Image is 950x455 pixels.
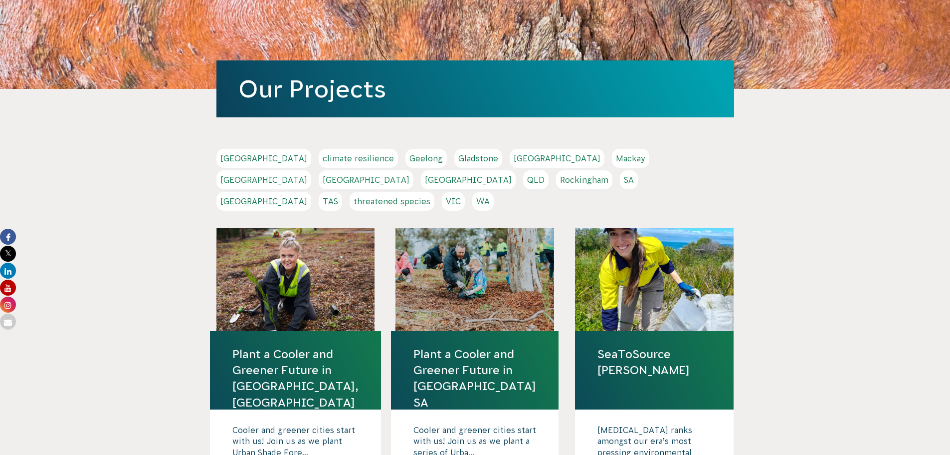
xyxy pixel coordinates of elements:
a: [GEOGRAPHIC_DATA] [319,170,413,189]
a: SA [620,170,638,189]
a: [GEOGRAPHIC_DATA] [216,192,311,211]
a: TAS [319,192,342,211]
a: QLD [523,170,549,189]
a: Plant a Cooler and Greener Future in [GEOGRAPHIC_DATA] SA [413,346,536,411]
a: [GEOGRAPHIC_DATA] [421,170,516,189]
a: VIC [442,192,465,211]
a: [GEOGRAPHIC_DATA] [510,149,604,168]
a: Plant a Cooler and Greener Future in [GEOGRAPHIC_DATA], [GEOGRAPHIC_DATA] [232,346,359,411]
a: Mackay [612,149,649,168]
a: [GEOGRAPHIC_DATA] [216,170,311,189]
a: climate resilience [319,149,398,168]
a: [GEOGRAPHIC_DATA] [216,149,311,168]
a: Rockingham [556,170,612,189]
a: Our Projects [238,75,386,102]
a: Gladstone [454,149,502,168]
a: threatened species [350,192,434,211]
a: Geelong [405,149,447,168]
a: WA [472,192,494,211]
a: SeaToSource [PERSON_NAME] [597,346,711,378]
